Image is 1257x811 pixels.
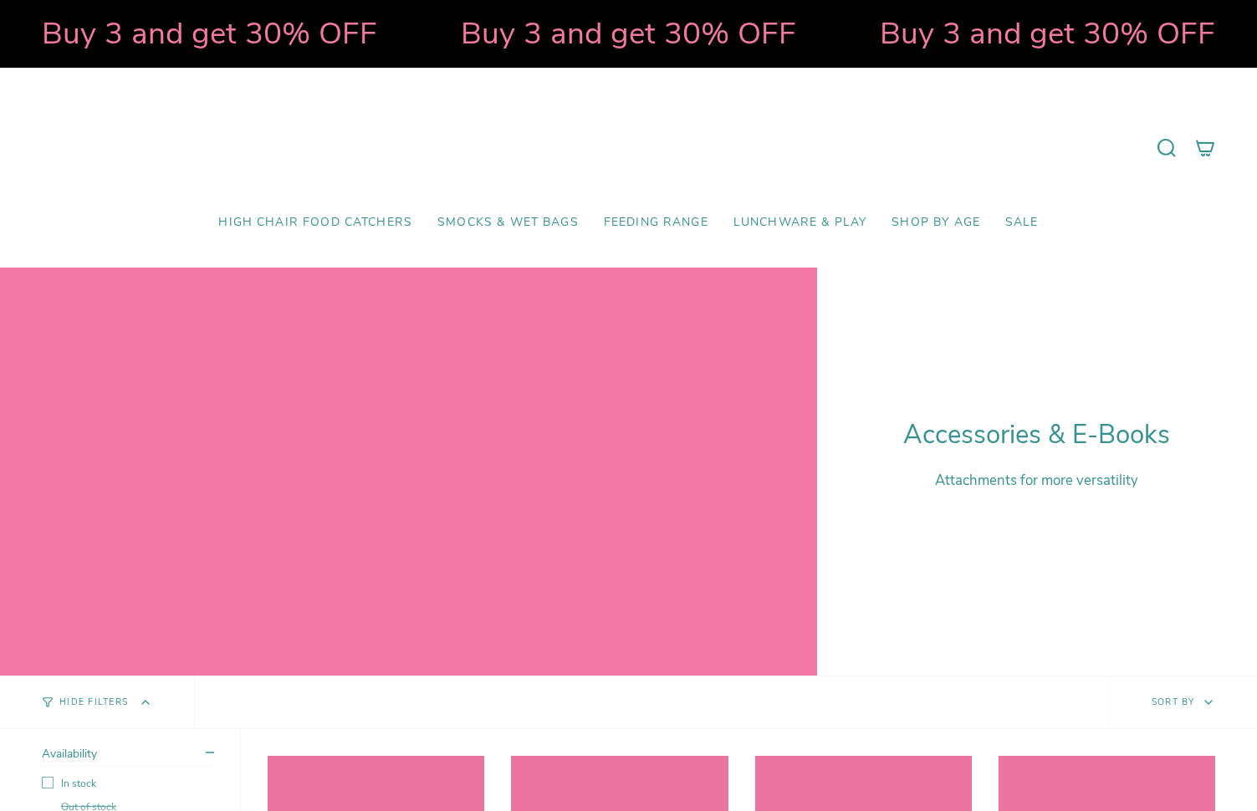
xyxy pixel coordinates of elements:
span: Sort by [1152,696,1195,708]
a: Shop by Age [879,203,993,242]
span: SALE [1005,216,1039,230]
button: Sort by [1109,676,1257,728]
span: Feeding Range [604,216,708,230]
a: Mumma’s Little Helpers [484,93,773,203]
label: In stock [42,777,214,790]
h1: Accessories & E-Books [903,420,1170,451]
span: Lunchware & Play [733,216,866,230]
span: Availability [42,746,97,762]
summary: Availability [42,746,214,767]
span: Hide Filters [59,698,128,707]
a: SALE [993,203,1051,242]
span: Smocks & Wet Bags [437,216,579,230]
a: High Chair Food Catchers [206,203,425,242]
p: Attachments for more versatility [903,471,1170,490]
a: Smocks & Wet Bags [425,203,591,242]
strong: Buy 3 and get 30% OFF [878,13,1214,54]
a: Feeding Range [591,203,721,242]
span: Shop by Age [892,216,980,230]
a: Lunchware & Play [721,203,879,242]
strong: Buy 3 and get 30% OFF [40,13,376,54]
strong: Buy 3 and get 30% OFF [459,13,795,54]
span: High Chair Food Catchers [218,216,412,230]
